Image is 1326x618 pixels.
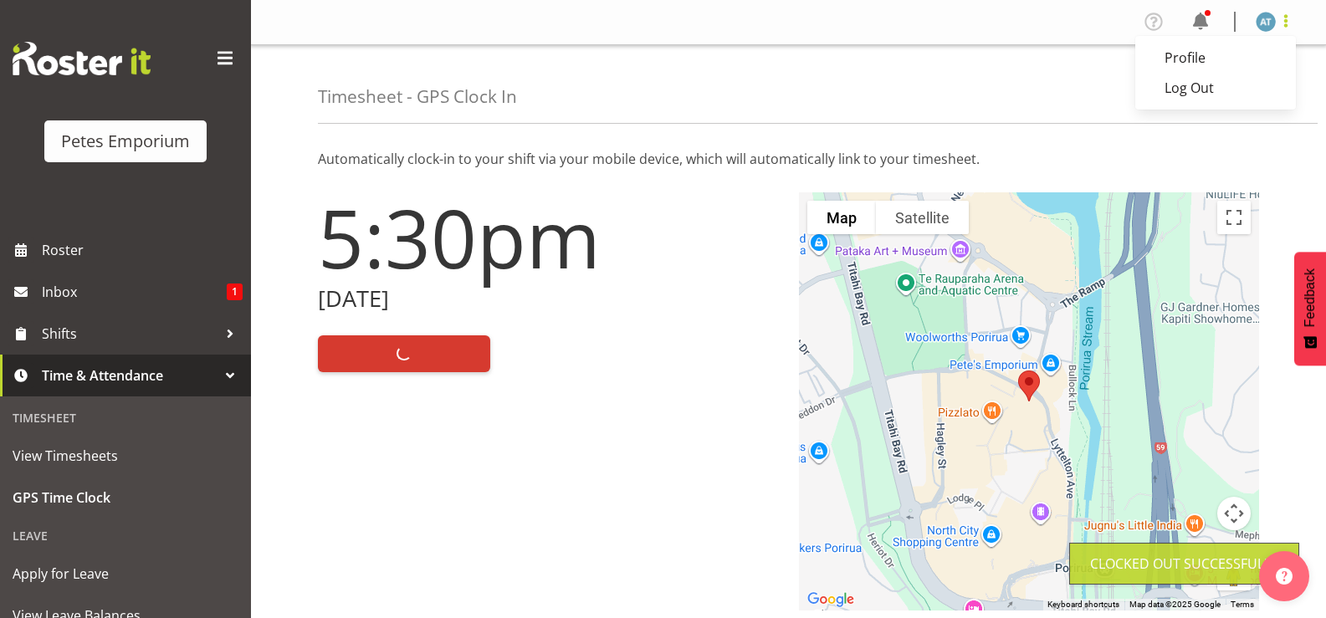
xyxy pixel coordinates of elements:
a: Open this area in Google Maps (opens a new window) [803,589,858,610]
button: Toggle fullscreen view [1217,201,1251,234]
img: help-xxl-2.png [1276,568,1293,585]
span: Inbox [42,279,227,304]
span: GPS Time Clock [13,485,238,510]
span: Apply for Leave [13,561,238,586]
button: Map camera controls [1217,497,1251,530]
h2: [DATE] [318,286,779,312]
h4: Timesheet - GPS Clock In [318,87,517,106]
a: Log Out [1135,73,1296,103]
a: GPS Time Clock [4,477,247,518]
button: Feedback - Show survey [1294,252,1326,365]
span: Time & Attendance [42,363,218,388]
img: alex-micheal-taniwha5364.jpg [1256,12,1276,32]
p: Automatically clock-in to your shift via your mobile device, which will automatically link to you... [318,149,1259,169]
span: Roster [42,237,243,263]
img: Rosterit website logo [13,42,151,75]
button: Show street map [807,201,876,234]
span: Feedback [1303,268,1318,327]
div: Leave [4,518,247,553]
span: 1 [227,283,243,300]
a: Profile [1135,43,1296,73]
h1: 5:30pm [318,192,779,283]
button: Show satellite imagery [876,201,969,234]
div: Timesheet [4,401,247,435]
a: Terms (opens in new tab) [1231,600,1254,609]
span: Map data ©2025 Google [1129,600,1221,609]
span: Shifts [42,321,218,346]
a: Apply for Leave [4,553,247,595]
a: View Timesheets [4,435,247,477]
span: View Timesheets [13,443,238,468]
div: Petes Emporium [61,129,190,154]
div: Clocked out Successfully [1090,554,1278,574]
button: Keyboard shortcuts [1047,599,1119,610]
img: Google [803,589,858,610]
